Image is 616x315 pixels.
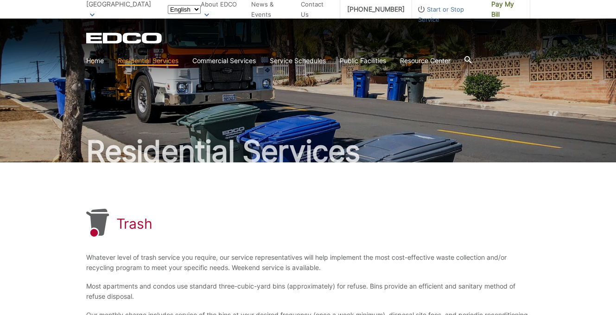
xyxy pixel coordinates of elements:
[86,252,530,273] p: Whatever level of trash service you require, our service representatives will help implement the ...
[270,56,326,66] a: Service Schedules
[192,56,256,66] a: Commercial Services
[340,56,386,66] a: Public Facilities
[400,56,451,66] a: Resource Center
[168,5,201,14] select: Select a language
[116,215,153,232] h1: Trash
[86,32,163,44] a: EDCD logo. Return to the homepage.
[118,56,178,66] a: Residential Services
[86,136,530,166] h2: Residential Services
[86,56,104,66] a: Home
[86,281,530,302] p: Most apartments and condos use standard three-cubic-yard bins (approximately) for refuse. Bins pr...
